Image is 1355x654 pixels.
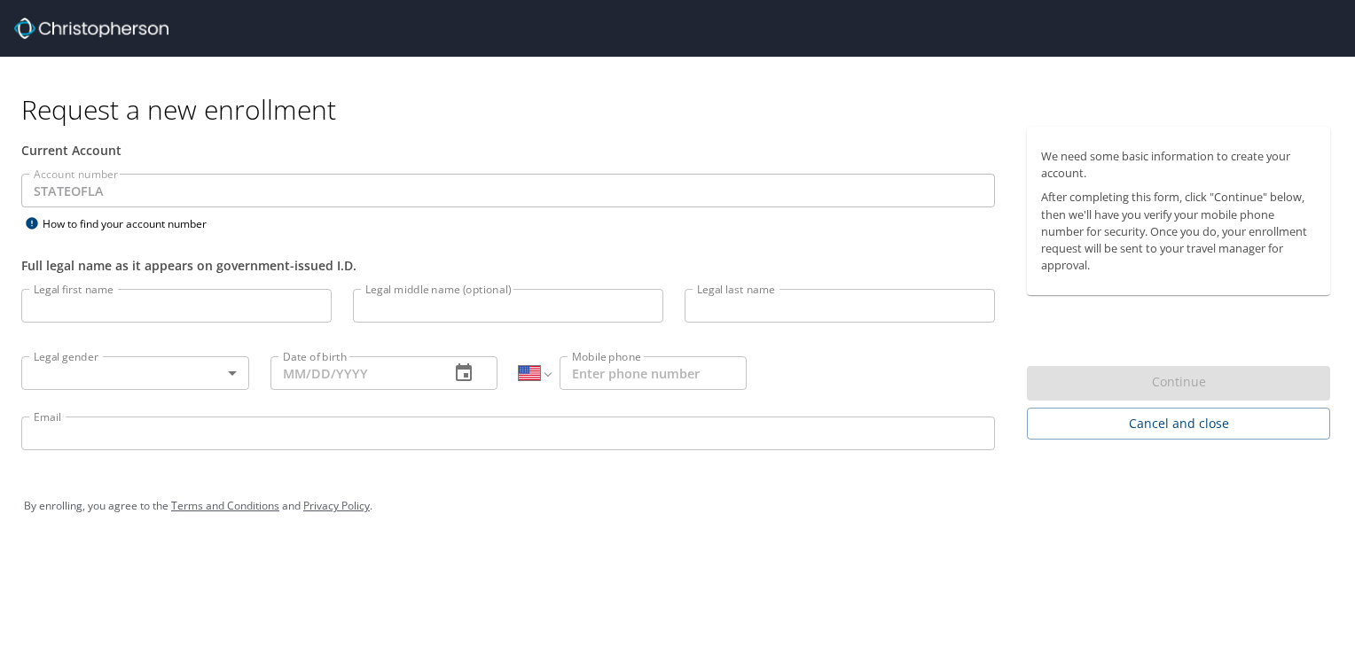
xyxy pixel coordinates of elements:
[270,356,436,390] input: MM/DD/YYYY
[14,18,168,39] img: cbt logo
[21,141,995,160] div: Current Account
[171,498,279,513] a: Terms and Conditions
[1041,189,1316,274] p: After completing this form, click "Continue" below, then we'll have you verify your mobile phone ...
[21,256,995,275] div: Full legal name as it appears on government-issued I.D.
[560,356,747,390] input: Enter phone number
[21,213,243,235] div: How to find your account number
[24,484,1331,528] div: By enrolling, you agree to the and .
[21,92,1344,127] h1: Request a new enrollment
[303,498,370,513] a: Privacy Policy
[21,356,249,390] div: ​
[1041,148,1316,182] p: We need some basic information to create your account.
[1027,408,1330,440] button: Cancel and close
[1041,413,1316,435] span: Cancel and close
